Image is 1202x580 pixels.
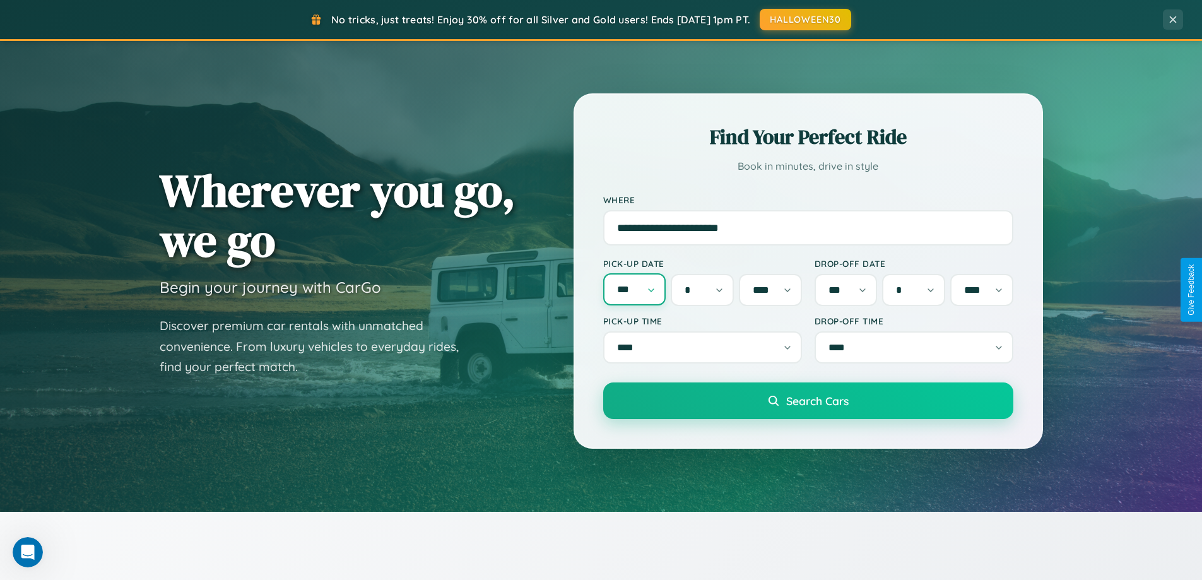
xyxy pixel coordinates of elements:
div: Give Feedback [1187,264,1196,316]
label: Pick-up Time [603,316,802,326]
label: Where [603,194,1013,205]
p: Book in minutes, drive in style [603,157,1013,175]
span: Search Cars [786,394,849,408]
button: HALLOWEEN30 [760,9,851,30]
h3: Begin your journey with CarGo [160,278,381,297]
h2: Find Your Perfect Ride [603,123,1013,151]
button: Search Cars [603,382,1013,419]
label: Drop-off Date [815,258,1013,269]
p: Discover premium car rentals with unmatched convenience. From luxury vehicles to everyday rides, ... [160,316,475,377]
label: Pick-up Date [603,258,802,269]
iframe: Intercom live chat [13,537,43,567]
h1: Wherever you go, we go [160,165,516,265]
label: Drop-off Time [815,316,1013,326]
span: No tricks, just treats! Enjoy 30% off for all Silver and Gold users! Ends [DATE] 1pm PT. [331,13,750,26]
